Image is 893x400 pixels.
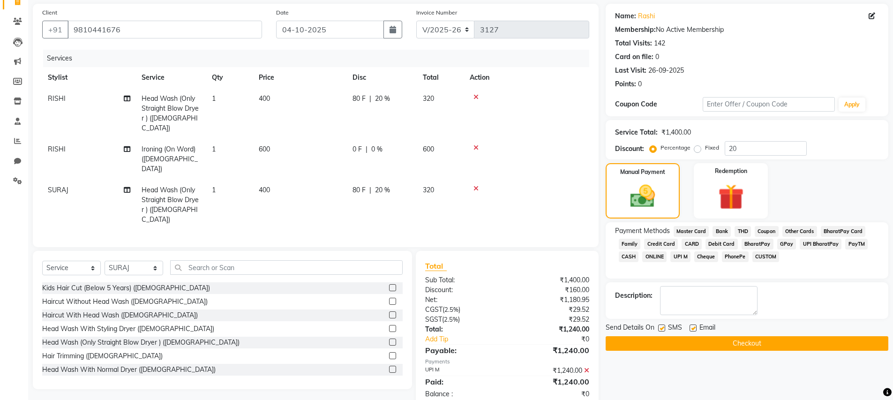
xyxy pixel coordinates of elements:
[259,145,270,153] span: 600
[206,67,253,88] th: Qty
[755,226,779,237] span: Coupon
[423,145,434,153] span: 600
[839,98,865,112] button: Apply
[423,94,434,103] span: 320
[615,11,636,21] div: Name:
[522,334,596,344] div: ₹0
[425,305,443,314] span: CGST
[416,8,457,17] label: Invoice Number
[418,305,507,315] div: ( )
[619,251,639,262] span: CASH
[715,167,747,175] label: Redemption
[615,144,644,154] div: Discount:
[507,366,596,376] div: ₹1,240.00
[752,251,780,262] span: CUSTOM
[423,186,434,194] span: 320
[418,315,507,325] div: ( )
[606,323,654,334] span: Send Details On
[507,295,596,305] div: ₹1,180.95
[615,226,670,236] span: Payment Methods
[623,182,663,211] img: _cash.svg
[722,251,749,262] span: PhonePe
[444,306,458,313] span: 2.5%
[777,239,796,249] span: GPay
[418,295,507,305] div: Net:
[142,94,199,132] span: Head Wash (Only Straight Blow Dryer ) ([DEMOGRAPHIC_DATA])
[42,351,163,361] div: Hair Trimming ([DEMOGRAPHIC_DATA])
[42,67,136,88] th: Stylist
[606,336,888,351] button: Checkout
[507,345,596,356] div: ₹1,240.00
[425,358,589,366] div: Payments
[699,323,715,334] span: Email
[42,338,240,347] div: Head Wash (Only Straight Blow Dryer ) ([DEMOGRAPHIC_DATA])
[68,21,262,38] input: Search by Name/Mobile/Email/Code
[713,226,731,237] span: Bank
[42,297,208,307] div: Haircut Without Head Wash ([DEMOGRAPHIC_DATA])
[615,99,703,109] div: Coupon Code
[212,186,216,194] span: 1
[507,275,596,285] div: ₹1,400.00
[418,376,507,387] div: Paid:
[670,251,690,262] span: UPI M
[615,291,653,301] div: Description:
[418,285,507,295] div: Discount:
[375,185,390,195] span: 20 %
[418,345,507,356] div: Payable:
[735,226,751,237] span: THD
[644,239,678,249] span: Credit Card
[142,186,199,224] span: Head Wash (Only Straight Blow Dryer ) ([DEMOGRAPHIC_DATA])
[417,67,464,88] th: Total
[661,128,691,137] div: ₹1,400.00
[42,324,214,334] div: Head Wash With Styling Dryer ([DEMOGRAPHIC_DATA])
[142,145,198,173] span: Ironing (On Word) ([DEMOGRAPHIC_DATA])
[371,144,383,154] span: 0 %
[800,239,841,249] span: UPI BharatPay
[353,185,366,195] span: 80 F
[507,305,596,315] div: ₹29.52
[418,389,507,399] div: Balance :
[638,11,655,21] a: Rashi
[42,8,57,17] label: Client
[648,66,684,75] div: 26-09-2025
[48,94,66,103] span: RISHI
[654,38,665,48] div: 142
[638,79,642,89] div: 0
[682,239,702,249] span: CARD
[253,67,347,88] th: Price
[507,285,596,295] div: ₹160.00
[655,52,659,62] div: 0
[615,79,636,89] div: Points:
[353,144,362,154] span: 0 F
[347,67,417,88] th: Disc
[615,25,879,35] div: No Active Membership
[444,316,458,323] span: 2.5%
[259,186,270,194] span: 400
[48,186,68,194] span: SURAJ
[366,144,368,154] span: |
[212,94,216,103] span: 1
[705,239,738,249] span: Debit Card
[375,94,390,104] span: 20 %
[418,366,507,376] div: UPI M
[418,334,522,344] a: Add Tip
[615,38,652,48] div: Total Visits:
[212,145,216,153] span: 1
[259,94,270,103] span: 400
[369,94,371,104] span: |
[48,145,66,153] span: RISHI
[615,128,658,137] div: Service Total:
[821,226,866,237] span: BharatPay Card
[694,251,718,262] span: Cheque
[615,25,656,35] div: Membership:
[507,389,596,399] div: ₹0
[353,94,366,104] span: 80 F
[668,323,682,334] span: SMS
[425,315,442,324] span: SGST
[620,168,665,176] label: Manual Payment
[845,239,868,249] span: PayTM
[418,275,507,285] div: Sub Total:
[170,260,403,275] input: Search or Scan
[742,239,773,249] span: BharatPay
[615,66,646,75] div: Last Visit:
